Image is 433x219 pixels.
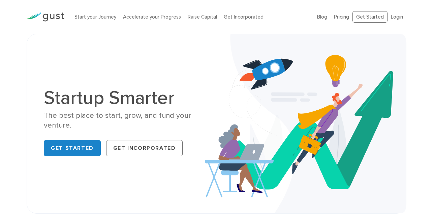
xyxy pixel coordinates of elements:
[391,14,403,20] a: Login
[317,14,327,20] a: Blog
[44,140,101,156] a: Get Started
[334,14,349,20] a: Pricing
[44,88,211,107] h1: Startup Smarter
[106,140,183,156] a: Get Incorporated
[74,14,116,20] a: Start your Journey
[188,14,217,20] a: Raise Capital
[352,11,388,23] a: Get Started
[27,12,64,22] img: Gust Logo
[123,14,181,20] a: Accelerate your Progress
[205,34,406,213] img: Startup Smarter Hero
[44,111,211,131] div: The best place to start, grow, and fund your venture.
[224,14,264,20] a: Get Incorporated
